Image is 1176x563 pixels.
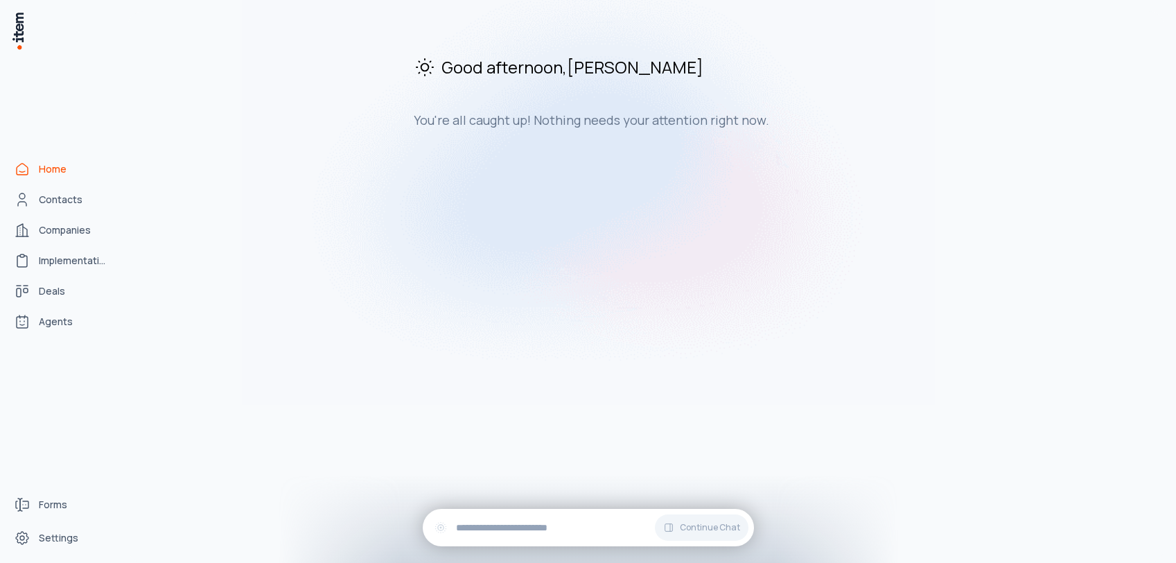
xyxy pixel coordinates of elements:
[39,531,78,545] span: Settings
[8,247,114,275] a: implementations
[8,524,114,552] a: Settings
[39,162,67,176] span: Home
[414,112,879,128] h3: You're all caught up! Nothing needs your attention right now.
[8,491,114,519] a: Forms
[39,284,65,298] span: Deals
[655,514,748,541] button: Continue Chat
[423,509,754,546] div: Continue Chat
[39,254,108,268] span: Implementations
[39,223,91,237] span: Companies
[11,11,25,51] img: Item Brain Logo
[8,308,114,336] a: Agents
[680,522,740,533] span: Continue Chat
[39,498,67,512] span: Forms
[39,193,82,207] span: Contacts
[8,277,114,305] a: deals
[39,315,73,329] span: Agents
[414,55,879,78] h2: Good afternoon , [PERSON_NAME]
[8,155,114,183] a: Home
[8,216,114,244] a: Companies
[8,186,114,214] a: Contacts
